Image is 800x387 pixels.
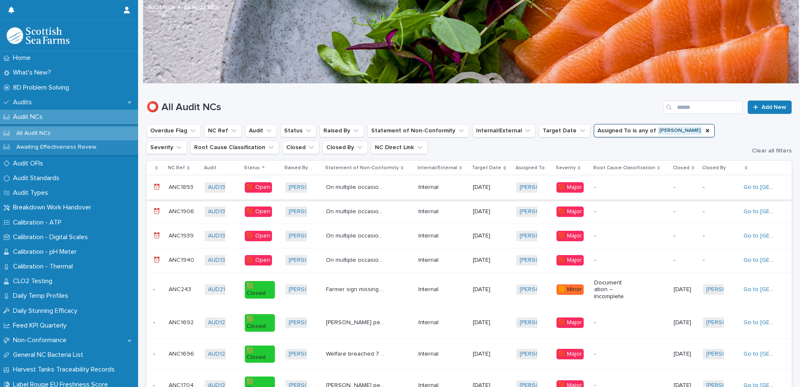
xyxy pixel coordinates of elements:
[146,307,792,338] tr: -- ANC1692ANC1692 AUD1230 🟩 Closed[PERSON_NAME] [PERSON_NAME] performance observed on 120125 for ...
[473,319,503,326] p: [DATE]
[10,98,38,106] p: Audits
[169,231,195,240] p: ANC1939
[10,351,90,359] p: General NC Bacteria List
[326,206,387,215] p: On multiple occasions fish were seen to be exceeding 15 seconds on the first harvest 040625.
[169,317,195,326] p: ANC1692
[673,163,690,173] p: Closed
[244,163,260,173] p: Status
[703,232,733,240] p: -
[153,317,157,326] p: -
[10,233,95,241] p: Calibration - Digital Scales
[10,160,50,168] p: Audit OFIs
[326,231,387,240] p: On multiple occasions fish were seen to be exceeding 15 seconds on the first harvest 100725.
[146,272,792,307] tr: -- ANC243ANC243 AUD216 🟩 Closed[PERSON_NAME] Farmer sign missing from M/V Settler FTR form submit...
[472,124,536,137] button: Internal/External
[10,189,55,197] p: Audit Types
[289,208,334,215] a: [PERSON_NAME]
[208,184,232,191] a: AUD1352
[153,231,162,240] p: ⏰
[326,284,387,293] p: Farmer sign missing from M/V Settler FTR form submitted 22/08.
[289,319,334,326] a: [PERSON_NAME]
[168,163,185,173] p: NC Ref
[520,232,565,240] a: [PERSON_NAME]
[285,163,308,173] p: Raised By
[473,184,503,191] p: [DATE]
[146,101,660,114] h1: ⭕ All Audit NCs
[418,351,448,358] p: Internal
[10,174,66,182] p: Audit Standards
[320,124,364,137] button: Raised By
[418,257,448,264] p: Internal
[418,232,448,240] p: Internal
[10,130,57,137] p: All Audit NCs
[208,257,231,264] a: AUD1381
[169,206,196,215] p: ANC1906
[153,206,162,215] p: ⏰
[280,124,316,137] button: Status
[7,27,69,44] img: mMrefqRFQpe26GRNOUkG
[703,184,733,191] p: -
[520,319,565,326] a: [PERSON_NAME]
[323,141,368,154] button: Closed By
[703,257,733,264] p: -
[594,208,624,215] p: -
[556,317,584,328] div: 🟥 Major
[520,184,565,191] a: [PERSON_NAME]
[418,286,448,293] p: Internal
[146,175,792,200] tr: ⏰⏰ ANC1893ANC1893 AUD1352 🟥 Open[PERSON_NAME] On multiple occasions fish were seen to be exceedin...
[208,208,232,215] a: AUD1370
[208,319,232,326] a: AUD1230
[706,319,752,326] a: [PERSON_NAME]
[10,307,84,315] p: Daily Stunning Efficacy
[594,319,624,326] p: -
[703,208,733,215] p: -
[674,232,696,240] p: -
[556,163,576,173] p: Severity
[539,124,590,137] button: Target Date
[282,141,319,154] button: Closed
[146,224,792,248] tr: ⏰⏰ ANC1939ANC1939 AUD1380 🟥 Open[PERSON_NAME] On multiple occasions fish were seen to be exceedin...
[594,257,624,264] p: -
[289,232,334,240] a: [PERSON_NAME]
[473,286,503,293] p: [DATE]
[594,351,624,358] p: -
[556,206,584,217] div: 🟥 Major
[10,277,59,285] p: CLO2 Testing
[594,279,624,300] p: Documentation – Incomplete
[418,184,448,191] p: Internal
[10,219,68,227] p: Calibration - ATP
[515,163,545,173] p: Assigned To
[147,2,174,11] a: Audit NCs
[752,148,792,154] span: Clear all filters
[146,141,187,154] button: Severity
[146,248,792,272] tr: ⏰⏰ ANC1940ANC1940 AUD1381 🟥 Open[PERSON_NAME] On multiple occasions fish were seen to be exceedin...
[10,204,98,212] p: Breakdown Work Handover
[706,286,752,293] a: [PERSON_NAME]
[418,208,448,215] p: Internal
[520,208,565,215] a: [PERSON_NAME]
[153,255,162,264] p: ⏰
[10,144,103,151] p: Awaiting Effectiveness Revew
[556,182,584,193] div: 🟥 Major
[208,351,231,358] a: AUD1231
[169,349,196,358] p: ANC1696
[593,163,655,173] p: Root Cause Classification
[245,281,274,299] div: 🟩 Closed
[169,182,195,191] p: ANC1893
[473,208,503,215] p: [DATE]
[245,206,272,217] div: 🟥 Open
[289,257,334,264] a: [PERSON_NAME]
[472,163,501,173] p: Target Date
[204,163,216,173] p: Audit
[245,255,272,266] div: 🟥 Open
[520,351,565,358] a: [PERSON_NAME]
[245,314,274,332] div: 🟩 Closed
[556,284,584,295] div: 🟧 Minor
[325,163,399,173] p: Statement of Non-Conformity
[674,208,696,215] p: -
[245,182,272,193] div: 🟥 Open
[184,2,219,11] p: All Audit NCs
[706,351,752,358] a: [PERSON_NAME]
[289,351,334,358] a: [PERSON_NAME]
[594,184,624,191] p: -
